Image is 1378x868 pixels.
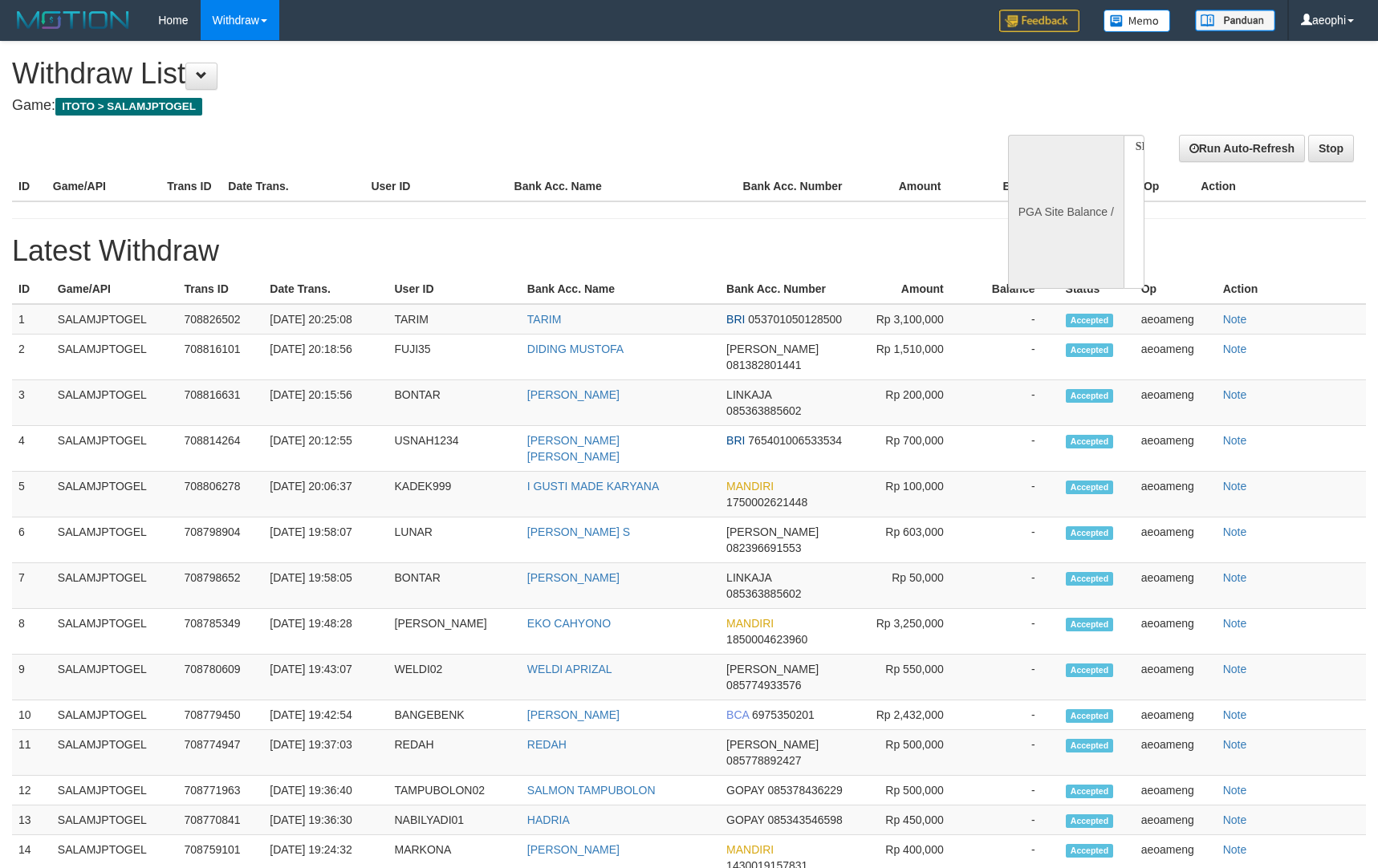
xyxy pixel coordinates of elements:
td: - [968,335,1059,380]
a: Note [1223,313,1247,326]
span: 765401006533534 [748,434,842,447]
td: SALAMJPTOGEL [51,517,178,563]
td: SALAMJPTOGEL [51,655,178,700]
td: aeoameng [1135,805,1217,835]
span: 6975350201 [752,708,815,721]
span: Accepted [1066,314,1114,327]
td: SALAMJPTOGEL [51,805,178,835]
td: [DATE] 19:37:03 [263,730,388,776]
td: aeoameng [1135,517,1217,563]
span: MANDIRI [726,617,774,630]
div: PGA Site Balance / [1008,135,1124,289]
td: [PERSON_NAME] [388,609,521,655]
span: GOPAY [726,784,764,797]
h1: Latest Withdraw [12,235,1366,267]
th: Action [1194,172,1366,201]
span: 085778892427 [726,754,801,767]
img: Feedback.jpg [999,10,1079,32]
td: 708816631 [178,380,264,426]
td: Rp 603,000 [852,517,968,563]
td: - [968,304,1059,335]
td: aeoameng [1135,304,1217,335]
a: TARIM [527,313,562,326]
td: - [968,426,1059,472]
td: REDAH [388,730,521,776]
td: 708814264 [178,426,264,472]
span: 1850004623960 [726,633,807,646]
td: 7 [12,563,51,609]
h1: Withdraw List [12,58,903,90]
td: - [968,776,1059,805]
span: 081382801441 [726,359,801,371]
td: BONTAR [388,563,521,609]
a: WELDI APRIZAL [527,663,612,675]
td: 9 [12,655,51,700]
th: Date Trans. [222,172,364,201]
th: Game/API [47,172,161,201]
span: ITOTO > SALAMJPTOGEL [55,98,202,116]
span: 082396691553 [726,541,801,554]
span: Accepted [1066,739,1114,752]
td: aeoameng [1135,609,1217,655]
span: LINKAJA [726,571,771,584]
td: aeoameng [1135,776,1217,805]
td: 3 [12,380,51,426]
a: EKO CAHYONO [527,617,611,630]
a: Stop [1308,135,1354,162]
td: 708779450 [178,700,264,730]
td: [DATE] 19:36:30 [263,805,388,835]
th: Game/API [51,274,178,304]
td: 2 [12,335,51,380]
td: SALAMJPTOGEL [51,380,178,426]
td: Rp 50,000 [852,563,968,609]
td: [DATE] 20:12:55 [263,426,388,472]
span: Accepted [1066,618,1114,631]
th: Amount [852,274,968,304]
td: 1 [12,304,51,335]
a: [PERSON_NAME] [527,843,620,856]
span: LINKAJA [726,388,771,401]
td: BANGEBENK [388,700,521,730]
span: 085363885602 [726,404,801,417]
a: DIDING MUSTOFA [527,343,624,355]
td: Rp 550,000 [852,655,968,700]
a: Run Auto-Refresh [1179,135,1305,162]
td: SALAMJPTOGEL [51,426,178,472]
a: Note [1223,843,1247,856]
span: BRI [726,434,745,447]
th: Date Trans. [263,274,388,304]
td: 8 [12,609,51,655]
td: 10 [12,700,51,730]
td: NABILYADI01 [388,805,521,835]
td: TAMPUBOLON02 [388,776,521,805]
span: 085774933576 [726,679,801,692]
td: Rp 500,000 [852,730,968,776]
td: Rp 2,432,000 [852,700,968,730]
span: Accepted [1066,389,1114,403]
td: 6 [12,517,51,563]
a: [PERSON_NAME] [527,571,620,584]
td: 708771963 [178,776,264,805]
td: aeoameng [1135,730,1217,776]
a: Note [1223,525,1247,538]
td: [DATE] 19:58:07 [263,517,388,563]
a: Note [1223,813,1247,826]
td: aeoameng [1135,335,1217,380]
span: [PERSON_NAME] [726,525,819,538]
td: - [968,805,1059,835]
td: Rp 3,100,000 [852,304,968,335]
span: Accepted [1066,435,1114,448]
td: [DATE] 20:25:08 [263,304,388,335]
a: Note [1223,617,1247,630]
td: Rp 100,000 [852,472,968,517]
td: SALAMJPTOGEL [51,776,178,805]
td: aeoameng [1135,472,1217,517]
th: Op [1137,172,1194,201]
td: - [968,730,1059,776]
td: - [968,380,1059,426]
td: 11 [12,730,51,776]
td: Rp 3,250,000 [852,609,968,655]
td: 12 [12,776,51,805]
a: Note [1223,343,1247,355]
span: Accepted [1066,663,1114,677]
